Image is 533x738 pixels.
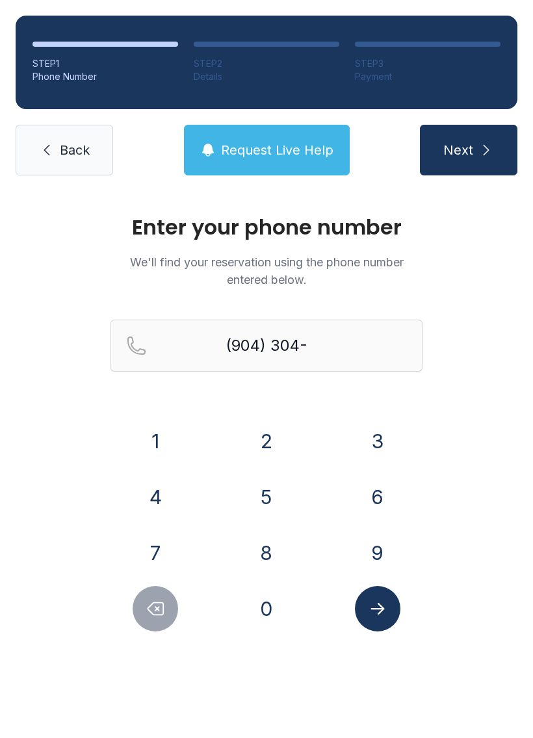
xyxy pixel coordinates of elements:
input: Reservation phone number [110,320,422,372]
button: 8 [244,530,289,576]
span: Next [443,141,473,159]
button: Delete number [133,586,178,631]
div: STEP 2 [194,57,339,70]
div: Details [194,70,339,83]
button: 5 [244,474,289,520]
button: 7 [133,530,178,576]
button: 6 [355,474,400,520]
h1: Enter your phone number [110,217,422,238]
button: 0 [244,586,289,631]
div: Phone Number [32,70,178,83]
button: 4 [133,474,178,520]
span: Back [60,141,90,159]
button: 2 [244,418,289,464]
button: 9 [355,530,400,576]
span: Request Live Help [221,141,333,159]
div: STEP 3 [355,57,500,70]
button: Submit lookup form [355,586,400,631]
button: 1 [133,418,178,464]
div: STEP 1 [32,57,178,70]
div: Payment [355,70,500,83]
button: 3 [355,418,400,464]
p: We'll find your reservation using the phone number entered below. [110,253,422,288]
